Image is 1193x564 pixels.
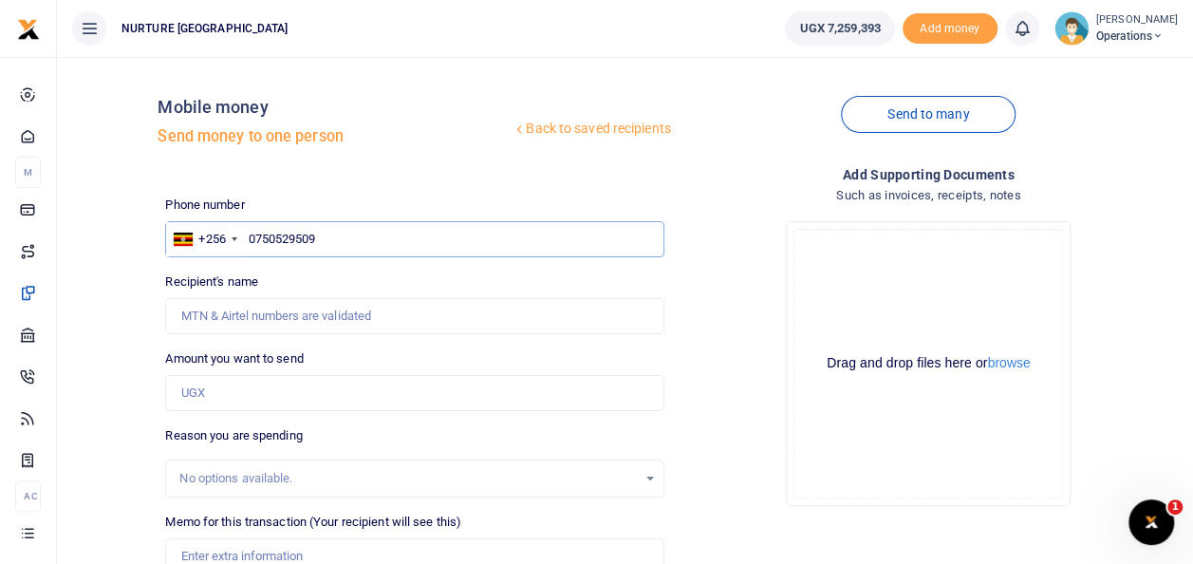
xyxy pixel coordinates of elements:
span: Operations [1096,28,1178,45]
li: Toup your wallet [903,13,997,45]
input: UGX [165,375,663,411]
span: NURTURE [GEOGRAPHIC_DATA] [114,20,296,37]
li: Ac [15,480,41,512]
a: profile-user [PERSON_NAME] Operations [1054,11,1178,46]
span: UGX 7,259,393 [799,19,880,38]
li: Wallet ballance [777,11,902,46]
a: Back to saved recipients [512,112,672,146]
a: Send to many [841,96,1016,133]
h5: Send money to one person [158,127,512,146]
label: Amount you want to send [165,349,303,368]
h4: Add supporting Documents [680,164,1178,185]
small: [PERSON_NAME] [1096,12,1178,28]
span: 1 [1167,499,1183,515]
li: M [15,157,41,188]
input: Enter phone number [165,221,663,257]
div: Drag and drop files here or [794,354,1062,372]
h4: Such as invoices, receipts, notes [680,185,1178,206]
button: browse [987,356,1030,369]
div: File Uploader [786,221,1071,506]
input: MTN & Airtel numbers are validated [165,298,663,334]
h4: Mobile money [158,97,512,118]
a: Add money [903,20,997,34]
div: Uganda: +256 [166,222,242,256]
iframe: Intercom live chat [1128,499,1174,545]
label: Phone number [165,196,244,215]
a: logo-small logo-large logo-large [17,21,40,35]
div: No options available. [179,469,636,488]
img: logo-small [17,18,40,41]
img: profile-user [1054,11,1089,46]
div: +256 [198,230,225,249]
label: Reason you are spending [165,426,302,445]
a: UGX 7,259,393 [785,11,894,46]
label: Recipient's name [165,273,258,291]
span: Add money [903,13,997,45]
label: Memo for this transaction (Your recipient will see this) [165,513,461,532]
